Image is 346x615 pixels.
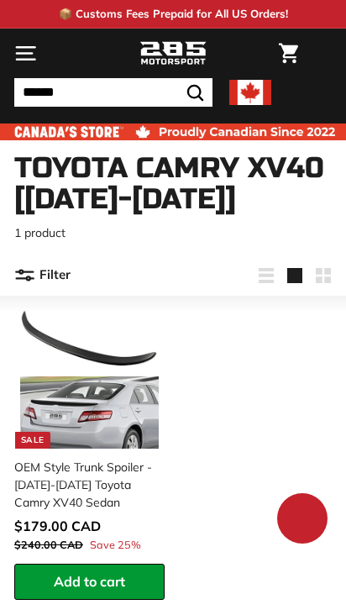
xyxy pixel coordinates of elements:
[14,459,155,512] div: OEM Style Trunk Spoiler - [DATE]-[DATE] Toyota Camry XV40 Sedan
[14,153,332,216] h1: Toyota Camry XV40 [[DATE]-[DATE]]
[272,493,333,548] inbox-online-store-chat: Shopify online store chat
[90,537,141,553] span: Save 25%
[14,518,101,534] span: $179.00 CAD
[54,573,125,590] span: Add to cart
[270,29,307,77] a: Cart
[15,432,50,449] div: Sale
[14,255,71,296] button: Filter
[59,6,288,23] p: 📦 Customs Fees Prepaid for All US Orders!
[14,78,212,107] input: Search
[14,564,165,600] button: Add to cart
[139,39,207,68] img: Logo_285_Motorsport_areodynamics_components
[14,538,83,551] span: $240.00 CAD
[14,224,332,242] p: 1 product
[14,304,165,564] a: Sale OEM Style Trunk Spoiler - [DATE]-[DATE] Toyota Camry XV40 Sedan Save 25%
